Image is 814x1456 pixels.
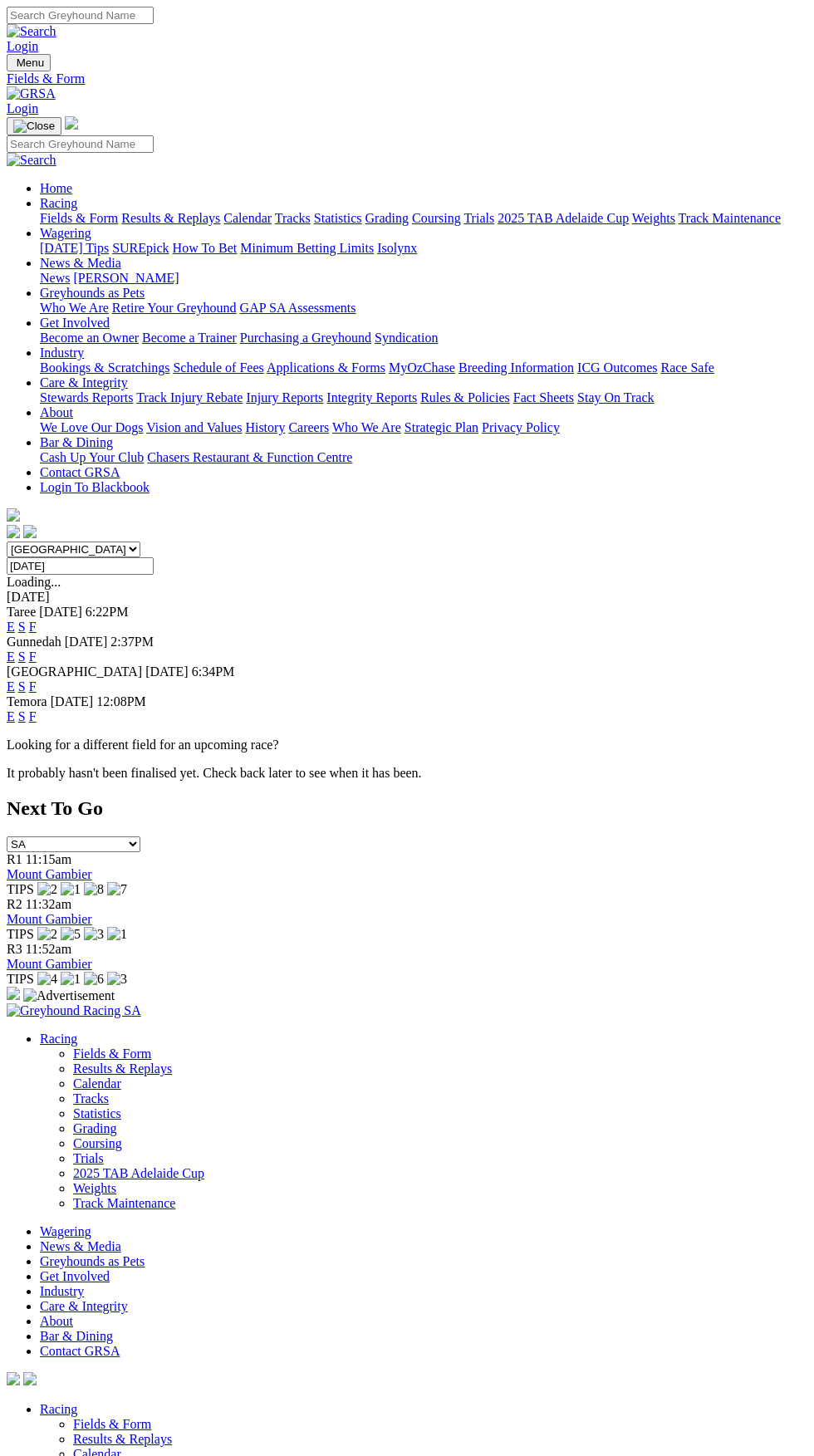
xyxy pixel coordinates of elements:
[173,360,263,375] a: Schedule of Fees
[40,1224,91,1238] a: Wagering
[40,271,807,286] div: News & Media
[7,882,34,896] span: TIPS
[73,1181,116,1195] a: Weights
[73,1432,172,1446] a: Results & Replays
[29,650,37,664] a: F
[107,882,127,897] img: 7
[7,912,92,926] a: Mount Gambier
[513,390,574,404] a: Fact Sheets
[146,420,242,434] a: Vision and Values
[405,420,478,434] a: Strategic Plan
[7,1003,141,1018] img: Greyhound Racing SA
[37,882,57,897] img: 2
[40,450,144,464] a: Cash Up Your Club
[7,39,38,53] a: Login
[7,101,38,115] a: Login
[17,56,44,69] span: Menu
[142,331,237,345] a: Become a Trainer
[112,241,169,255] a: SUREpick
[18,679,26,694] a: S
[7,766,422,780] partial: It probably hasn't been finalised yet. Check back later to see when it has been.
[7,694,47,708] span: Temora
[61,927,81,942] img: 5
[7,54,51,71] button: Toggle navigation
[51,694,94,708] span: [DATE]
[40,1402,77,1416] a: Racing
[40,226,91,240] a: Wagering
[40,1032,77,1046] a: Racing
[61,882,81,897] img: 1
[84,882,104,897] img: 8
[40,211,807,226] div: Racing
[40,375,128,390] a: Care & Integrity
[40,211,118,225] a: Fields & Form
[40,331,139,345] a: Become an Owner
[40,360,169,375] a: Bookings & Scratchings
[7,797,807,820] h2: Next To Go
[18,709,26,723] a: S
[23,525,37,538] img: twitter.svg
[7,897,22,911] span: R2
[7,1372,20,1385] img: facebook.svg
[660,360,713,375] a: Race Safe
[40,241,109,255] a: [DATE] Tips
[420,390,510,404] a: Rules & Policies
[40,181,72,195] a: Home
[375,331,438,345] a: Syndication
[65,116,78,130] img: logo-grsa-white.png
[40,1284,84,1298] a: Industry
[136,390,243,404] a: Track Injury Rebate
[7,590,807,605] div: [DATE]
[40,1344,120,1358] a: Contact GRSA
[65,635,108,649] span: [DATE]
[40,1254,145,1268] a: Greyhounds as Pets
[7,557,154,575] input: Select date
[18,620,26,634] a: S
[246,390,323,404] a: Injury Reports
[40,256,121,270] a: News & Media
[40,316,110,330] a: Get Involved
[498,211,629,225] a: 2025 TAB Adelaide Cup
[7,738,807,753] p: Looking for a different field for an upcoming race?
[61,972,81,987] img: 1
[84,972,104,987] img: 6
[240,301,356,315] a: GAP SA Assessments
[26,942,71,956] span: 11:52am
[26,852,71,866] span: 11:15am
[40,271,70,285] a: News
[7,605,36,619] span: Taree
[40,360,807,375] div: Industry
[173,241,238,255] a: How To Bet
[377,241,417,255] a: Isolynx
[7,972,34,986] span: TIPS
[314,211,362,225] a: Statistics
[482,420,560,434] a: Privacy Policy
[40,405,73,419] a: About
[40,480,150,494] a: Login To Blackbook
[40,1329,113,1343] a: Bar & Dining
[7,71,807,86] div: Fields & Form
[240,331,371,345] a: Purchasing a Greyhound
[7,24,56,39] img: Search
[7,664,142,679] span: [GEOGRAPHIC_DATA]
[13,120,55,133] img: Close
[40,346,84,360] a: Industry
[245,420,285,434] a: History
[7,153,56,168] img: Search
[632,211,675,225] a: Weights
[7,135,154,153] input: Search
[73,271,179,285] a: [PERSON_NAME]
[7,987,20,1000] img: 15187_Greyhounds_GreysPlayCentral_Resize_SA_WebsiteBanner_300x115_2025.jpg
[86,605,129,619] span: 6:22PM
[40,196,77,210] a: Racing
[37,927,57,942] img: 2
[7,867,92,881] a: Mount Gambier
[7,86,56,101] img: GRSA
[7,508,20,522] img: logo-grsa-white.png
[7,650,15,664] a: E
[577,390,654,404] a: Stay On Track
[40,1239,121,1253] a: News & Media
[577,360,657,375] a: ICG Outcomes
[223,211,272,225] a: Calendar
[18,650,26,664] a: S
